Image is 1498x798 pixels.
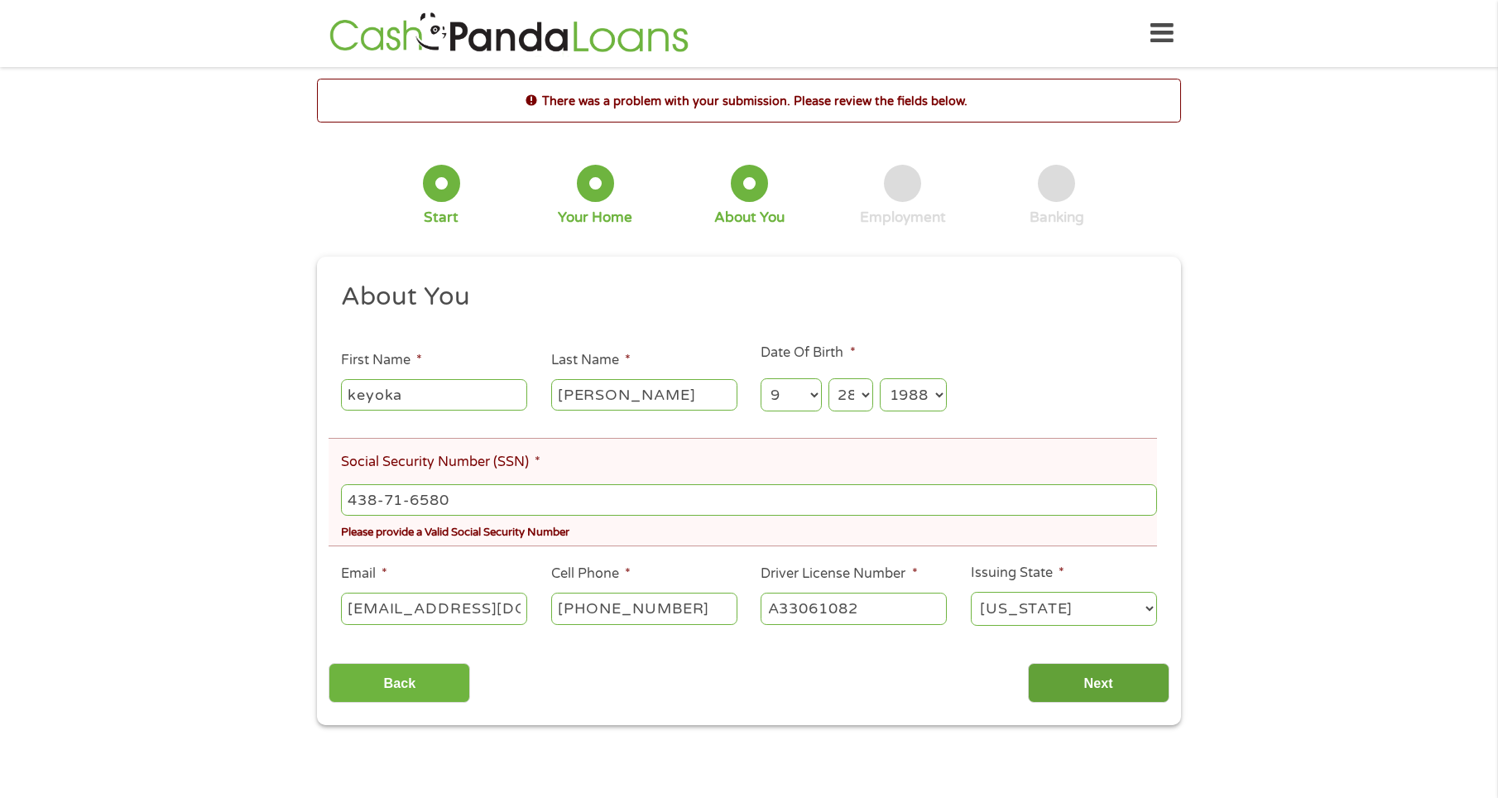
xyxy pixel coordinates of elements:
label: Issuing State [971,565,1064,582]
h2: There was a problem with your submission. Please review the fields below. [318,92,1180,110]
div: Please provide a Valid Social Security Number [341,519,1157,541]
input: John [341,379,527,411]
label: Cell Phone [551,565,631,583]
label: Social Security Number (SSN) [341,454,540,471]
label: Driver License Number [761,565,917,583]
input: Smith [551,379,737,411]
input: john@gmail.com [341,593,527,624]
input: (541) 754-3010 [551,593,737,624]
div: Start [424,209,459,227]
div: Banking [1030,209,1084,227]
input: Back [329,663,470,704]
label: Last Name [551,352,631,369]
h2: About You [341,281,1145,314]
label: First Name [341,352,422,369]
div: Your Home [558,209,632,227]
input: 078-05-1120 [341,484,1157,516]
label: Date Of Birth [761,344,855,362]
div: Employment [860,209,946,227]
input: Next [1028,663,1169,704]
label: Email [341,565,387,583]
img: GetLoanNow Logo [324,10,694,57]
div: About You [714,209,785,227]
